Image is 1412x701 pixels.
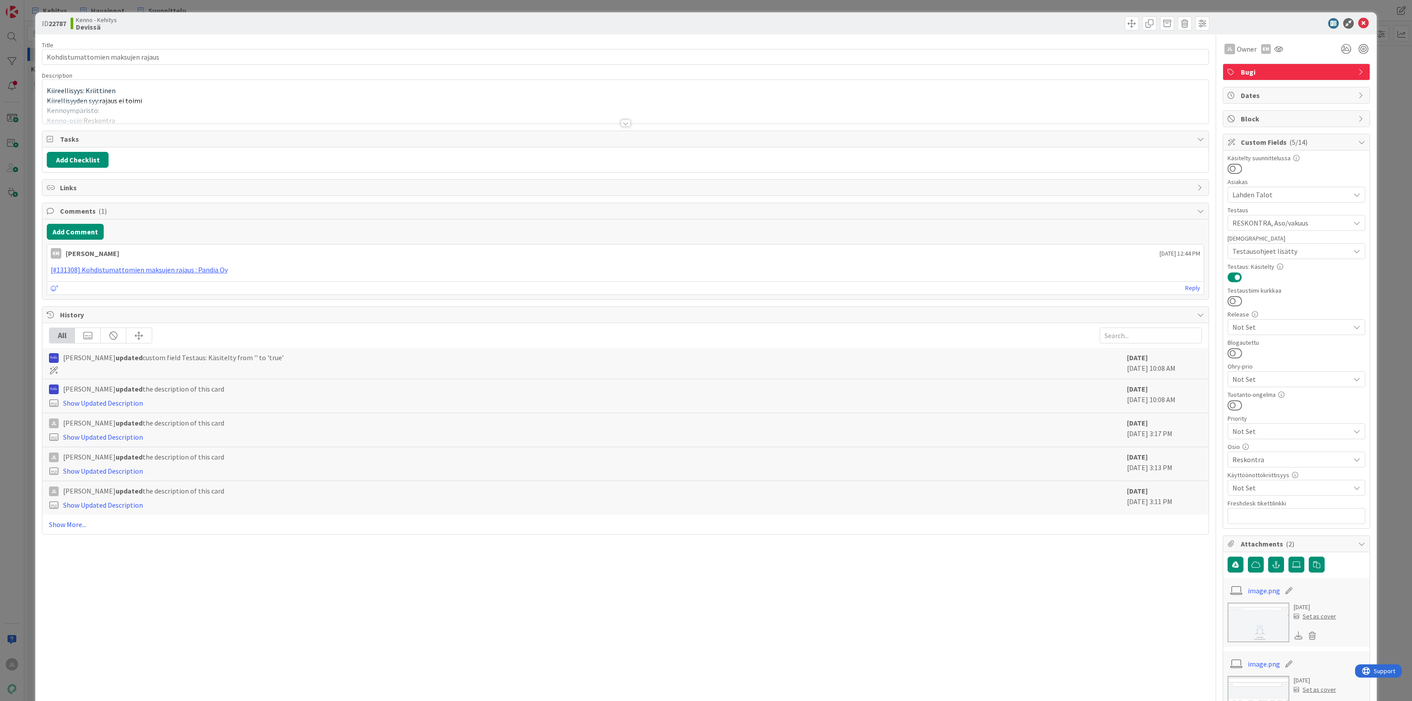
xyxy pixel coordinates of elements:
b: updated [116,384,143,393]
input: type card name here... [42,49,1209,65]
span: Kenno - Kehitys [76,16,117,23]
div: Testaus [1228,207,1365,213]
span: Not Set [1232,322,1350,332]
span: Attachments [1241,539,1354,549]
span: Owner [1237,44,1257,54]
b: updated [116,452,143,461]
input: Search... [1100,328,1202,343]
a: Show Updated Description [63,467,143,475]
div: [DATE] 3:11 PM [1127,486,1202,510]
a: image.png [1248,659,1280,669]
a: Reply [1185,283,1200,294]
span: Kiirellisyyden syy: [47,96,99,105]
span: [PERSON_NAME] the description of this card [63,452,224,462]
span: Links [60,182,1193,193]
div: [DATE] 10:08 AM [1127,384,1202,408]
div: JL [49,486,59,496]
b: Devissä [76,23,117,30]
b: [DATE] [1127,452,1148,461]
span: [PERSON_NAME] the description of this card [63,384,224,394]
div: Asiakas [1228,179,1365,185]
div: Käsitelty suunnittelussa [1228,155,1365,161]
button: Add Comment [47,224,104,240]
span: Dates [1241,90,1354,101]
div: Download [1294,630,1303,641]
div: [DEMOGRAPHIC_DATA] [1228,235,1365,241]
span: Testausohjeet lisätty [1232,246,1350,256]
div: JL [49,452,59,462]
div: [DATE] 3:13 PM [1127,452,1202,476]
span: ( 5/14 ) [1289,138,1307,147]
a: image.png [1248,585,1280,596]
div: Set as cover [1294,685,1336,694]
div: Käyttöönottokriittisyys [1228,472,1365,478]
span: [PERSON_NAME] custom field Testaus: Käsitelty from '' to 'true' [63,352,284,363]
div: Priority [1228,415,1365,422]
div: Blogautettu [1228,339,1365,346]
div: [PERSON_NAME] [66,248,119,259]
div: [DATE] [1294,603,1336,612]
span: Support [19,1,40,12]
span: History [60,309,1193,320]
div: Testaustiimi kurkkaa [1228,287,1365,294]
div: Set as cover [1294,612,1336,621]
span: Description [42,72,72,79]
span: [PERSON_NAME] the description of this card [63,418,224,428]
span: [DATE] 12:44 PM [1160,249,1200,258]
a: Show Updated Description [63,501,143,509]
span: Not Set [1232,425,1345,437]
a: [#131308] Kohdistumattomien maksujen rajaus : Pandia Oy [51,265,228,274]
div: [DATE] 10:08 AM [1127,352,1202,374]
b: [DATE] [1127,486,1148,495]
div: All [49,328,75,343]
span: Block [1241,113,1354,124]
span: [PERSON_NAME] the description of this card [63,486,224,496]
b: 22787 [49,19,66,28]
div: Testaus: Käsitelty [1228,264,1365,270]
a: Show Updated Description [63,399,143,407]
img: RS [49,353,59,363]
span: ( 2 ) [1286,539,1294,548]
button: Add Checklist [47,152,109,168]
div: Freshdesk tikettilinkki [1228,500,1365,506]
span: Tasks [60,134,1193,144]
span: Lahden Talot [1232,189,1350,200]
b: updated [116,486,143,495]
span: Reskontra [1232,454,1350,465]
span: Bugi [1241,67,1354,77]
div: Osio [1228,444,1365,450]
span: Custom Fields [1241,137,1354,147]
b: [DATE] [1127,384,1148,393]
div: [DATE] 3:17 PM [1127,418,1202,442]
span: ID [42,18,66,29]
div: Release [1228,311,1365,317]
a: Show Updated Description [63,433,143,441]
b: [DATE] [1127,418,1148,427]
b: updated [116,353,143,362]
div: Ohry-prio [1228,363,1365,369]
div: JL [1224,44,1235,54]
span: Kiireellisyys: Kriittinen [47,86,116,95]
span: ( 1 ) [98,207,107,215]
span: Comments [60,206,1193,216]
b: updated [116,418,143,427]
div: KM [1261,44,1271,54]
div: JL [49,418,59,428]
span: Not Set [1232,482,1350,493]
img: RS [49,384,59,394]
label: Title [42,41,53,49]
div: Tuotanto-ongelma [1228,392,1365,398]
span: RESKONTRA, Aso/vakuus [1232,218,1350,228]
b: [DATE] [1127,353,1148,362]
div: [DATE] [1294,676,1336,685]
a: Show More... [49,519,1202,530]
div: KM [51,248,61,259]
span: Not Set [1232,373,1345,385]
span: rajaus ei toimi [99,96,142,105]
